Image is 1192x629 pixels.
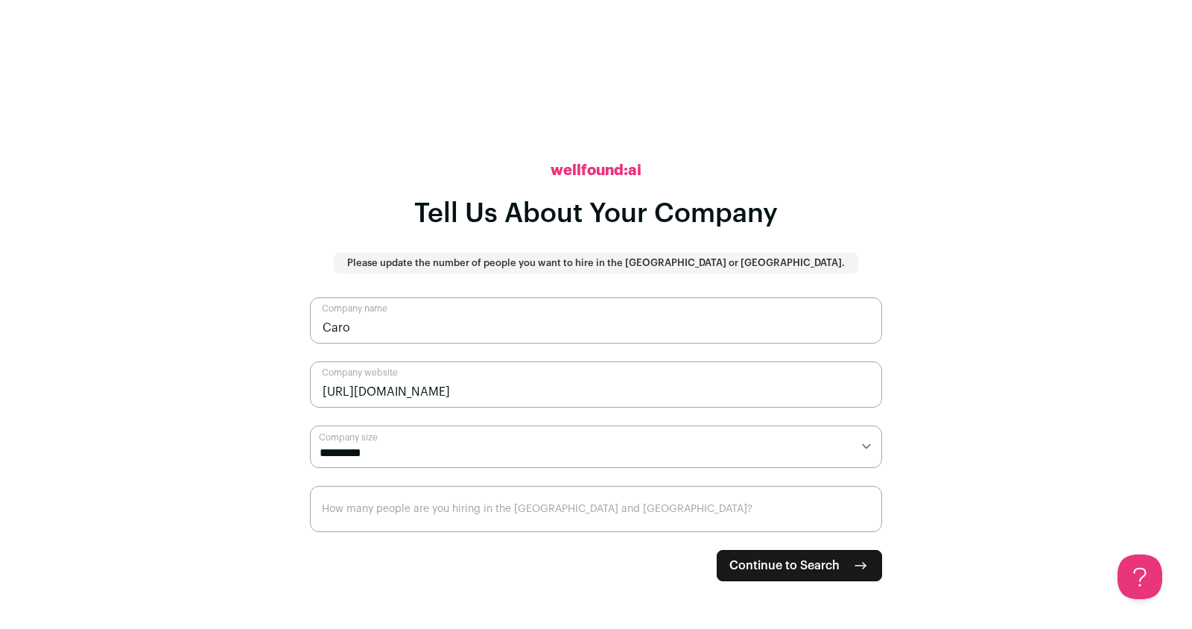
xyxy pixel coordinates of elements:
[1117,554,1162,599] iframe: Toggle Customer Support
[310,297,882,344] input: Company name
[347,257,845,269] p: Please update the number of people you want to hire in the [GEOGRAPHIC_DATA] or [GEOGRAPHIC_DATA].
[551,160,641,181] h2: wellfound:ai
[310,361,882,408] input: Company website
[717,550,882,581] button: Continue to Search
[414,199,778,229] h1: Tell Us About Your Company
[729,557,840,575] span: Continue to Search
[310,486,882,532] input: How many people are you hiring in the US and Canada?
